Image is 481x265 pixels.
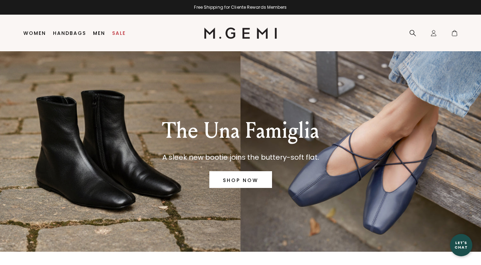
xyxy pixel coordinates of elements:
a: SHOP NOW [209,171,272,188]
p: A sleek new bootie joins the buttery-soft flat. [162,152,319,163]
div: Let's Chat [450,241,472,249]
a: Men [93,30,105,36]
p: The Una Famiglia [162,118,319,143]
a: Sale [112,30,126,36]
a: Women [23,30,46,36]
img: M.Gemi [204,28,277,39]
a: Handbags [53,30,86,36]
